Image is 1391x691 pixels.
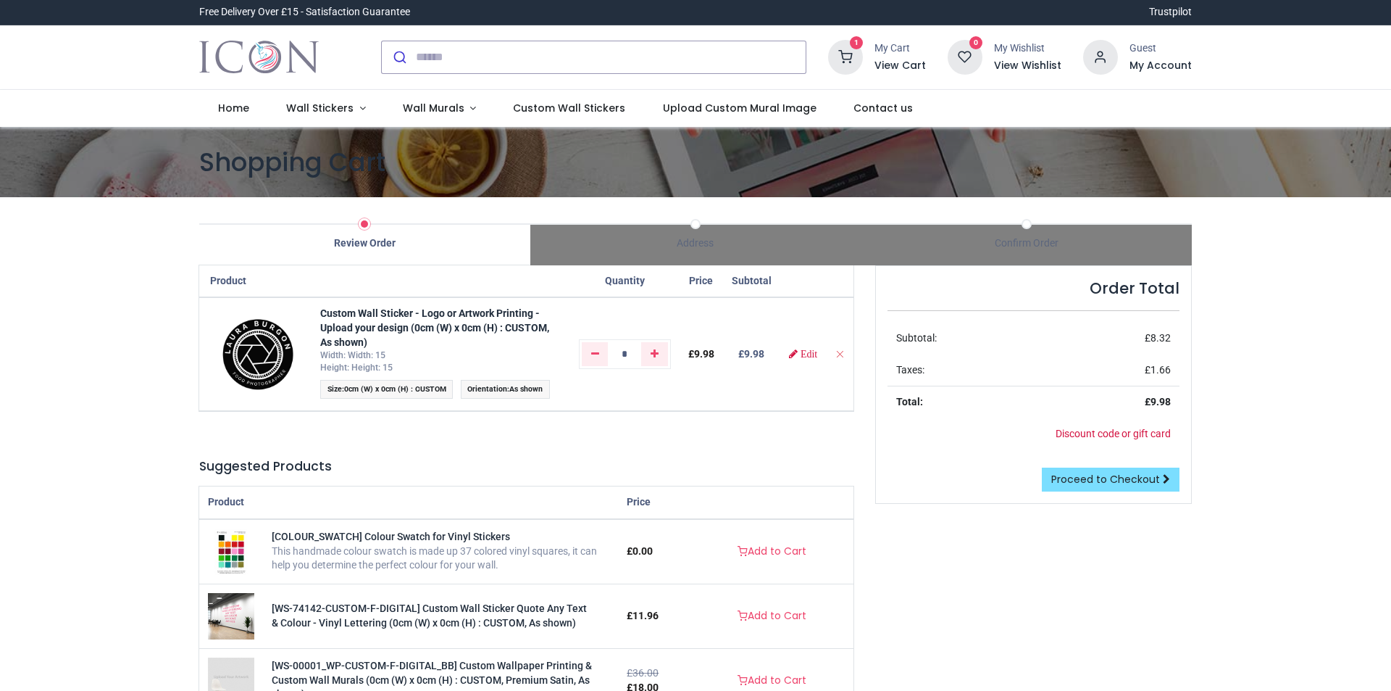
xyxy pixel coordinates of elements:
th: Price [618,487,690,519]
span: £ [688,348,714,360]
div: My Cart [874,41,926,56]
a: Edit [789,349,817,359]
h1: Shopping Cart [199,144,1192,180]
th: Subtotal [723,265,780,298]
span: Wall Stickers [286,101,354,115]
span: £ [1145,332,1171,344]
img: [COLOUR_SWATCH] Colour Swatch for Vinyl Stickers [214,529,248,575]
a: View Wishlist [994,59,1061,73]
span: 11.96 [632,610,659,621]
div: This handmade colour swatch is made up 37 colored vinyl squares, it can help you determine the pe... [272,545,609,573]
a: Wall Stickers [267,90,384,128]
span: 1.66 [1150,364,1171,376]
td: Subtotal: [887,323,1054,355]
div: Confirm Order [861,236,1192,251]
strong: Total: [896,396,923,407]
span: Home [218,101,249,115]
strong: £ [1145,396,1171,407]
span: Height: Height: 15 [320,363,393,373]
a: [WS-00001_WP-CUSTOM-F-DIGITAL_BB] Custom Wallpaper Printing & Custom Wall Murals (0cm (W) x 0cm (... [208,674,254,685]
a: Proceed to Checkout [1042,468,1179,492]
a: Discount code or gift card [1056,428,1171,439]
a: My Account [1129,59,1192,73]
div: Review Order [199,236,530,251]
a: 1 [828,50,863,62]
a: View Cart [874,59,926,73]
span: Custom Wall Stickers [513,101,625,115]
span: Contact us [853,101,913,115]
a: [COLOUR_SWATCH] Colour Swatch for Vinyl Stickers [272,531,510,542]
a: [WS-74142-CUSTOM-F-DIGITAL] Custom Wall Sticker Quote Any Text & Colour - Vinyl Lettering (0cm (W... [208,609,254,621]
span: 9.98 [694,348,714,360]
img: [WS-74142-CUSTOM-F-DIGITAL] Custom Wall Sticker Quote Any Text & Colour - Vinyl Lettering (0cm (W... [208,593,254,640]
img: Icon Wall Stickers [199,37,319,78]
span: Orientation [467,384,507,394]
span: £ [627,610,659,621]
th: Product [199,487,618,519]
span: 36.00 [632,667,659,679]
span: 9.98 [1150,396,1171,407]
span: £ [627,545,653,557]
span: : [320,380,453,398]
span: 0cm (W) x 0cm (H) : CUSTOM [344,384,446,394]
div: Free Delivery Over £15 - Satisfaction Guarantee [199,5,410,20]
button: Submit [382,41,416,73]
span: Size [327,384,342,394]
a: Add to Cart [728,539,816,564]
sup: 1 [850,36,864,50]
th: Price [680,265,723,298]
span: : [461,380,550,398]
span: Edit [801,349,817,359]
a: Wall Murals [384,90,495,128]
span: Quantity [605,275,645,286]
span: As shown [509,384,543,394]
th: Product [199,265,312,298]
td: Taxes: [887,355,1054,386]
a: Add to Cart [728,604,816,629]
a: Remove one [582,342,609,365]
a: [WS-74142-CUSTOM-F-DIGITAL] Custom Wall Sticker Quote Any Text & Colour - Vinyl Lettering (0cm (W... [272,603,587,629]
div: Address [530,236,861,251]
a: Trustpilot [1149,5,1192,20]
span: 8.32 [1150,332,1171,344]
a: Custom Wall Sticker - Logo or Artwork Printing - Upload your design (0cm (W) x 0cm (H) : CUSTOM, ... [320,307,549,347]
a: Remove from cart [835,348,845,360]
a: Logo of Icon Wall Stickers [199,37,319,78]
img: wWuuvcAAAAGSURBVAMAYutF2fD7upcAAAAASUVORK5CYII= [210,307,303,400]
a: Add one [641,342,668,365]
h5: Suggested Products [199,458,853,476]
span: Upload Custom Mural Image [663,101,816,115]
span: Proceed to Checkout [1051,472,1160,487]
span: Wall Murals [403,101,464,115]
a: [COLOUR_SWATCH] Colour Swatch for Vinyl Stickers [214,545,248,556]
a: 0 [948,50,982,62]
b: £ [738,348,764,360]
sup: 0 [969,36,983,50]
div: Guest [1129,41,1192,56]
span: £ [1145,364,1171,376]
h4: Order Total [887,278,1179,299]
del: £ [627,667,659,679]
div: My Wishlist [994,41,1061,56]
span: Width: Width: 15 [320,350,385,360]
span: 9.98 [744,348,764,360]
span: 0.00 [632,545,653,557]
